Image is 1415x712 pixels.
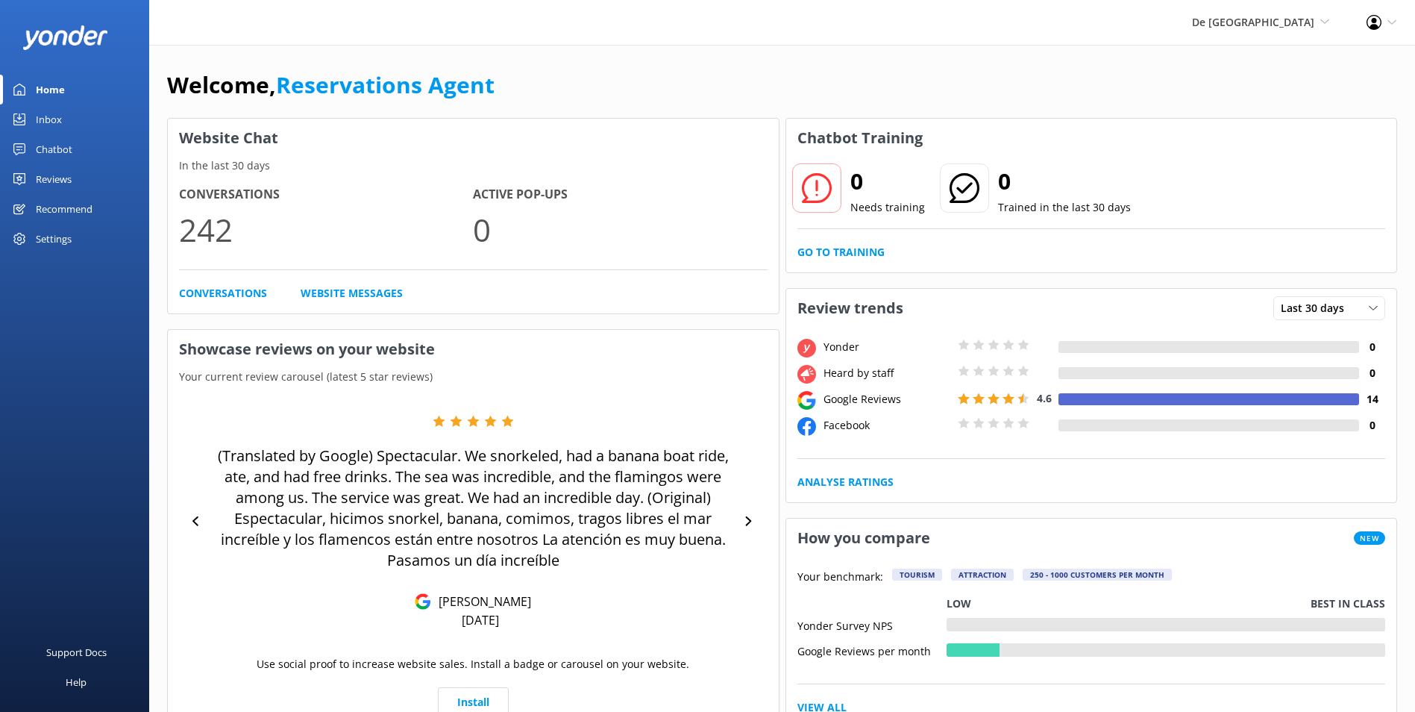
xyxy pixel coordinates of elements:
[1192,15,1314,29] span: De [GEOGRAPHIC_DATA]
[797,244,885,260] a: Go to Training
[36,194,92,224] div: Recommend
[168,369,779,385] p: Your current review carousel (latest 5 star reviews)
[1023,569,1172,581] div: 250 - 1000 customers per month
[473,185,767,204] h4: Active Pop-ups
[1354,531,1385,545] span: New
[1359,391,1385,407] h4: 14
[36,75,65,104] div: Home
[22,25,108,50] img: yonder-white-logo.png
[36,104,62,134] div: Inbox
[820,391,954,407] div: Google Reviews
[998,199,1131,216] p: Trained in the last 30 days
[36,164,72,194] div: Reviews
[46,637,107,667] div: Support Docs
[797,618,947,631] div: Yonder Survey NPS
[820,339,954,355] div: Yonder
[179,285,267,302] a: Conversations
[786,289,914,328] h3: Review trends
[36,224,72,254] div: Settings
[168,330,779,369] h3: Showcase reviews on your website
[168,119,779,157] h3: Website Chat
[892,569,942,581] div: Tourism
[797,569,883,587] p: Your benchmark:
[168,157,779,174] p: In the last 30 days
[850,199,925,216] p: Needs training
[167,67,495,103] h1: Welcome,
[179,204,473,254] p: 242
[947,596,971,612] p: Low
[951,569,1014,581] div: Attraction
[415,593,431,610] img: Google Reviews
[209,446,738,571] p: (Translated by Google) Spectacular. We snorkeled, had a banana boat ride, ate, and had free drink...
[786,119,934,157] h3: Chatbot Training
[786,519,941,558] h3: How you compare
[473,204,767,254] p: 0
[36,134,72,164] div: Chatbot
[431,593,531,610] p: [PERSON_NAME]
[797,474,894,490] a: Analyse Ratings
[820,417,954,434] div: Facebook
[1359,339,1385,355] h4: 0
[797,643,947,657] div: Google Reviews per month
[1281,300,1353,316] span: Last 30 days
[998,163,1131,199] h2: 0
[179,185,473,204] h4: Conversations
[276,69,495,100] a: Reservations Agent
[257,656,689,672] p: Use social proof to increase website sales. Install a badge or carousel on your website.
[1359,417,1385,434] h4: 0
[850,163,925,199] h2: 0
[1311,596,1385,612] p: Best in class
[462,612,499,628] p: [DATE]
[1359,365,1385,381] h4: 0
[301,285,403,302] a: Website Messages
[820,365,954,381] div: Heard by staff
[66,667,87,697] div: Help
[1037,391,1052,405] span: 4.6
